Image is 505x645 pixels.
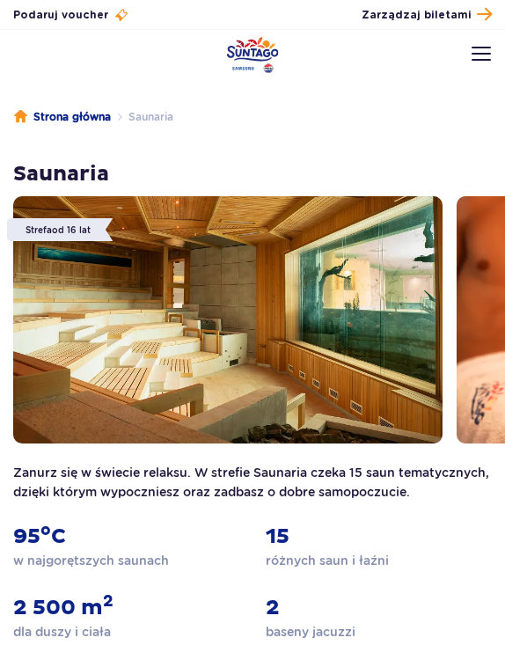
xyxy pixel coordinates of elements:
[7,218,113,241] div: Strefa od 16 lat
[362,7,472,23] span: Zarządzaj biletami
[266,553,389,568] p: różnych saun i łaźni
[13,7,108,23] span: Podaruj voucher
[14,108,111,126] a: Strona główna
[13,624,111,640] p: dla duszy i ciała
[13,595,113,621] strong: 2 500 m
[103,591,113,612] sup: 2
[13,553,169,568] p: w najgorętszych saunach
[266,595,280,621] strong: 2
[13,524,66,550] strong: 95 C
[227,37,279,73] a: Park of Poland
[13,7,129,23] a: Podaruj voucher
[266,524,289,550] strong: 15
[266,624,355,640] p: baseny jacuzzi
[40,520,51,540] sup: o
[472,47,491,61] img: Open menu
[362,4,492,26] a: Zarządzaj biletami
[111,108,173,126] li: Saunaria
